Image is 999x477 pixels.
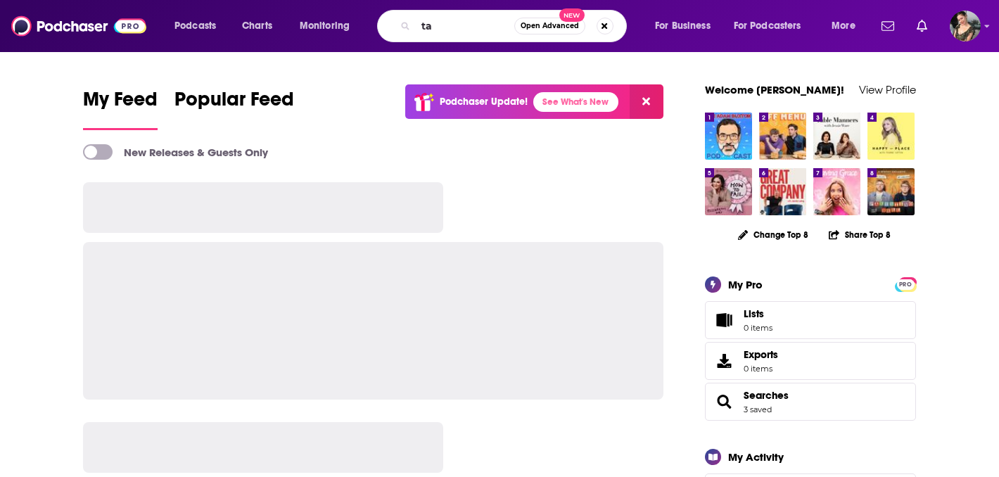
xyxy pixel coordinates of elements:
a: Popular Feed [174,87,294,130]
button: Change Top 8 [730,226,817,243]
span: 0 items [744,323,772,333]
a: My Feed [83,87,158,130]
span: Monitoring [300,16,350,36]
span: Exports [744,348,778,361]
button: open menu [165,15,234,37]
span: PRO [897,279,914,290]
span: Open Advanced [521,23,579,30]
input: Search podcasts, credits, & more... [416,15,514,37]
img: Table Manners with Jessie Ware [813,113,860,160]
a: See What's New [533,92,618,112]
a: Show notifications dropdown [911,14,933,38]
a: Lists [705,301,916,339]
img: THE ADAM BUXTON PODCAST [705,113,752,160]
button: Show profile menu [950,11,981,42]
div: My Activity [728,450,784,464]
button: open menu [725,15,822,37]
img: Parenting Hell with Rob Beckett and Josh Widdicombe [867,168,915,215]
span: My Feed [83,87,158,120]
span: Popular Feed [174,87,294,120]
a: Exports [705,342,916,380]
img: User Profile [950,11,981,42]
button: Share Top 8 [828,221,891,248]
a: Searches [710,392,738,412]
a: New Releases & Guests Only [83,144,268,160]
span: For Business [655,16,711,36]
a: Searches [744,389,789,402]
img: Saving Grace [813,168,860,215]
button: open menu [645,15,728,37]
span: New [559,8,585,22]
div: My Pro [728,278,763,291]
button: open menu [290,15,368,37]
img: Happy Place [867,113,915,160]
img: Off Menu with Ed Gamble and James Acaster [759,113,806,160]
span: 0 items [744,364,778,374]
span: Charts [242,16,272,36]
span: Searches [705,383,916,421]
a: Welcome [PERSON_NAME]! [705,83,844,96]
span: More [832,16,855,36]
a: View Profile [859,83,916,96]
span: Exports [710,351,738,371]
span: Lists [744,307,772,320]
button: open menu [822,15,873,37]
img: How To Fail With Elizabeth Day [705,168,752,215]
img: Great Company with Jamie Laing [759,168,806,215]
p: Podchaser Update! [440,96,528,108]
span: Podcasts [174,16,216,36]
a: 3 saved [744,405,772,414]
img: Podchaser - Follow, Share and Rate Podcasts [11,13,146,39]
span: For Podcasters [734,16,801,36]
a: PRO [897,278,914,288]
span: Lists [744,307,764,320]
a: Show notifications dropdown [876,14,900,38]
div: Search podcasts, credits, & more... [390,10,640,42]
a: Charts [233,15,281,37]
span: Logged in as Flossie22 [950,11,981,42]
span: Lists [710,310,738,330]
button: Open AdvancedNew [514,18,585,34]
